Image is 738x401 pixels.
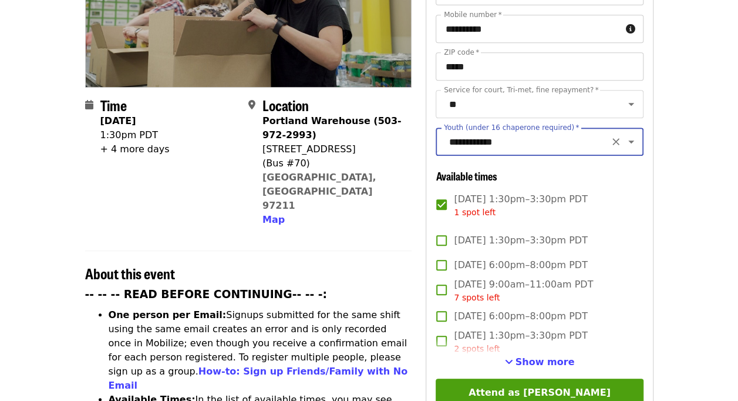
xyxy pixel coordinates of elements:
[85,263,175,283] span: About this event
[454,293,500,302] span: 7 spots left
[262,172,376,211] a: [GEOGRAPHIC_DATA], [GEOGRAPHIC_DATA] 97211
[623,133,639,150] button: Open
[262,214,285,225] span: Map
[608,133,624,150] button: Clear
[100,95,127,115] span: Time
[436,15,621,43] input: Mobile number
[85,99,93,111] i: calendar icon
[248,99,255,111] i: map-marker-alt icon
[515,356,575,367] span: Show more
[262,95,309,115] span: Location
[454,278,593,304] span: [DATE] 9:00am–11:00am PDT
[444,86,599,93] label: Service for court, Tri-met, fine repayment?
[454,309,587,323] span: [DATE] 6:00pm–8:00pm PDT
[262,213,285,227] button: Map
[444,124,579,131] label: Youth (under 16 chaperone required)
[109,309,227,320] strong: One person per Email:
[109,308,412,393] li: Signups submitted for the same shift using the same email creates an error and is only recorded o...
[454,192,587,219] span: [DATE] 1:30pm–3:30pm PDT
[262,156,402,171] div: (Bus #70)
[626,24,635,35] i: circle-info icon
[109,366,408,391] a: How-to: Sign up Friends/Family with No Email
[623,96,639,112] button: Open
[100,115,136,126] strong: [DATE]
[262,115,402,141] strong: Portland Warehouse (503-972-2993)
[436,168,497,183] span: Available times
[454,233,587,248] span: [DATE] 1:30pm–3:30pm PDT
[454,258,587,272] span: [DATE] 6:00pm–8:00pm PDT
[85,288,327,300] strong: -- -- -- READ BEFORE CONTINUING-- -- -:
[505,355,575,369] button: See more timeslots
[454,329,587,355] span: [DATE] 1:30pm–3:30pm PDT
[444,11,501,18] label: Mobile number
[436,52,643,81] input: ZIP code
[454,344,500,353] span: 2 spots left
[100,142,170,156] div: + 4 more days
[100,128,170,142] div: 1:30pm PDT
[262,142,402,156] div: [STREET_ADDRESS]
[444,49,479,56] label: ZIP code
[454,208,496,217] span: 1 spot left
